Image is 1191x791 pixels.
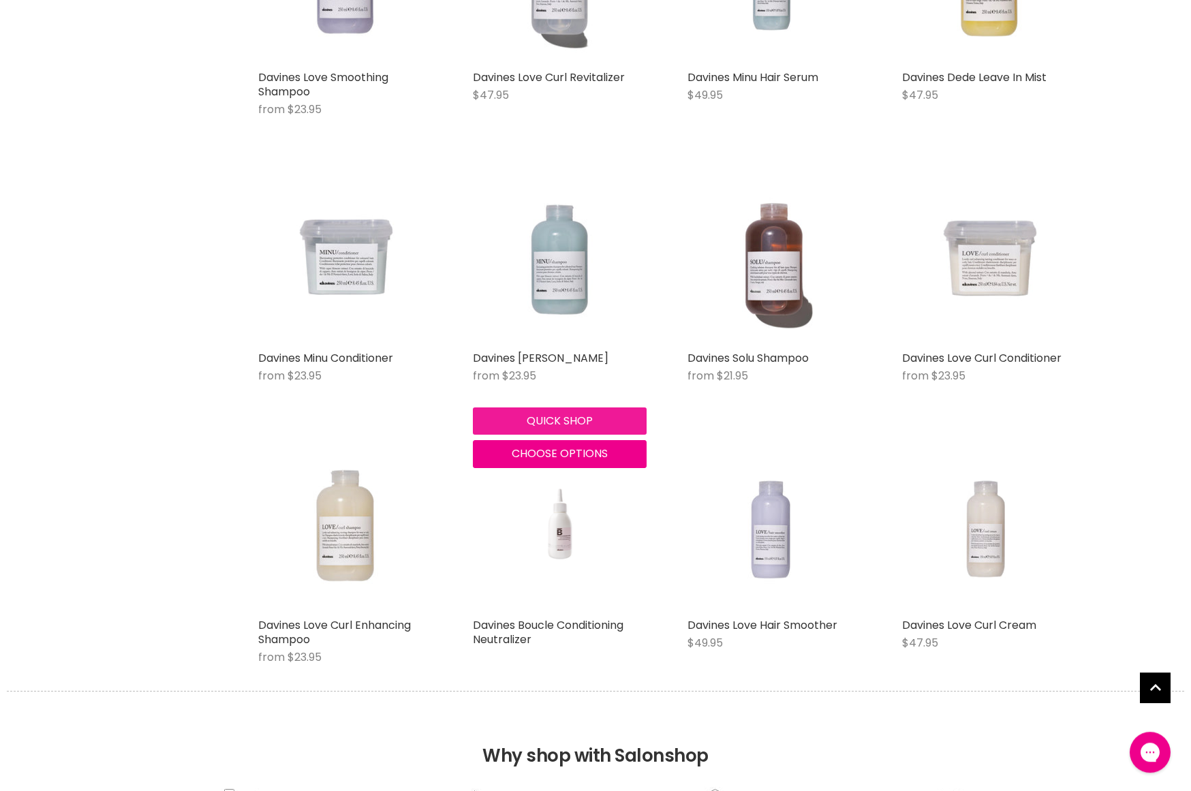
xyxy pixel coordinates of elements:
a: Davines Dede Leave In Mist [902,69,1047,85]
span: $23.95 [288,102,322,117]
span: $47.95 [902,635,938,651]
span: from [687,368,714,384]
a: Davines Boucle Conditioning Neutralizer [473,617,623,647]
span: $49.95 [687,87,723,103]
img: Davines Love Curl Enhancing Shampoo [258,437,432,611]
span: $23.95 [931,368,965,384]
span: $21.95 [717,368,748,384]
a: Davines Love Hair Smoother [687,617,837,633]
a: Davines Solu Shampoo [687,350,809,366]
span: $23.95 [288,649,322,665]
span: $23.95 [502,368,536,384]
span: from [473,368,499,384]
img: Davines Love Curl Conditioner [902,170,1076,344]
a: Davines [PERSON_NAME] [473,350,608,366]
span: from [258,649,285,665]
a: Davines Love Curl Enhancing Shampoo [258,617,411,647]
img: Davines Solu Shampoo [687,170,861,344]
button: Quick shop [473,407,647,435]
img: Davines Minu Conditioner [258,170,432,344]
iframe: Gorgias live chat messenger [1123,727,1177,777]
span: $47.95 [473,87,509,103]
img: Davines Love Curl Cream [902,437,1076,611]
a: Davines Boucle Conditioning Neutralizer [473,437,647,611]
span: Choose options [512,446,608,461]
a: Davines Love Curl Cream [902,617,1036,633]
a: Davines Love Curl Revitalizer [473,69,625,85]
span: from [902,368,929,384]
h2: Why shop with Salonshop [7,691,1184,787]
span: $47.95 [902,87,938,103]
span: from [258,102,285,117]
span: from [258,368,285,384]
span: $23.95 [288,368,322,384]
img: Davines Love Hair Smoother [687,437,861,611]
a: Davines Love Curl Conditioner [902,350,1062,366]
a: Davines Minu Hair Serum [687,69,818,85]
span: $49.95 [687,635,723,651]
button: Choose options [473,440,647,467]
a: Davines Love Smoothing Shampoo [258,69,388,99]
a: Davines Minu Conditioner [258,350,393,366]
img: Davines Minu Shampoo [473,170,647,344]
img: Davines Boucle Conditioning Neutralizer [501,437,617,611]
